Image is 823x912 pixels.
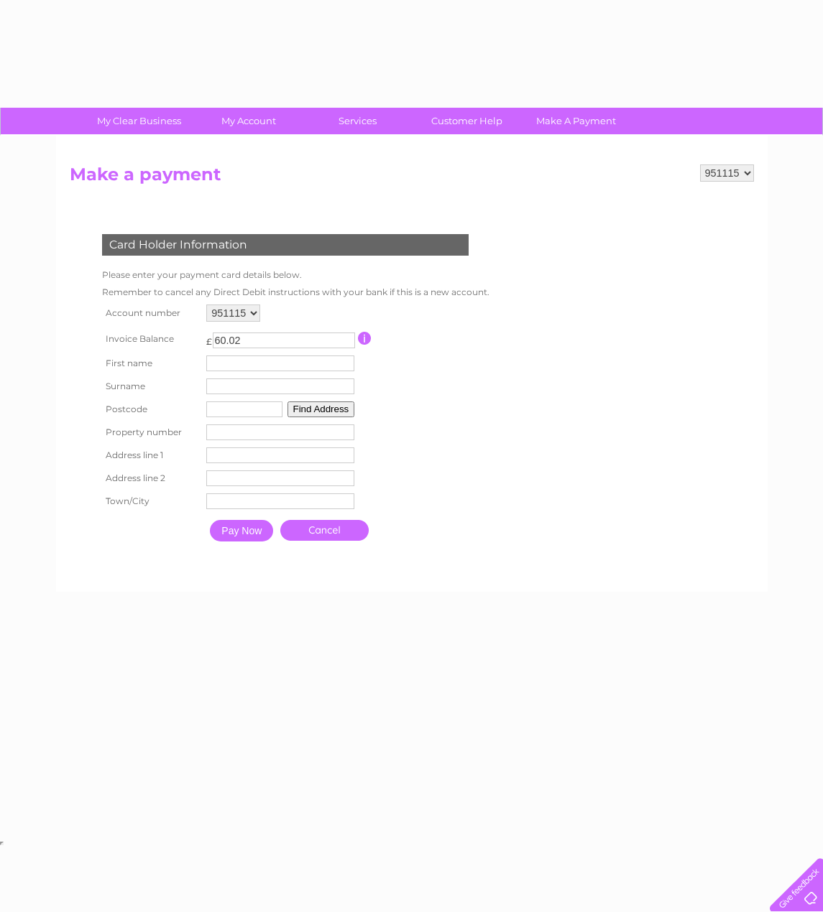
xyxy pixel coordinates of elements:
[70,164,754,192] h2: Make a payment
[98,398,203,421] th: Postcode
[408,108,526,134] a: Customer Help
[98,325,203,352] th: Invoice Balance
[98,301,203,325] th: Account number
[98,375,203,398] th: Surname
[102,234,469,256] div: Card Holder Information
[210,520,273,541] input: Pay Now
[358,332,372,345] input: Information
[98,352,203,375] th: First name
[288,401,355,417] button: Find Address
[280,520,369,541] a: Cancel
[298,108,417,134] a: Services
[206,329,212,347] td: £
[98,467,203,490] th: Address line 2
[98,444,203,467] th: Address line 1
[80,108,198,134] a: My Clear Business
[98,421,203,444] th: Property number
[98,284,493,301] td: Remember to cancel any Direct Debit instructions with your bank if this is a new account.
[98,266,493,284] td: Please enter your payment card details below.
[189,108,308,134] a: My Account
[517,108,635,134] a: Make A Payment
[98,490,203,513] th: Town/City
